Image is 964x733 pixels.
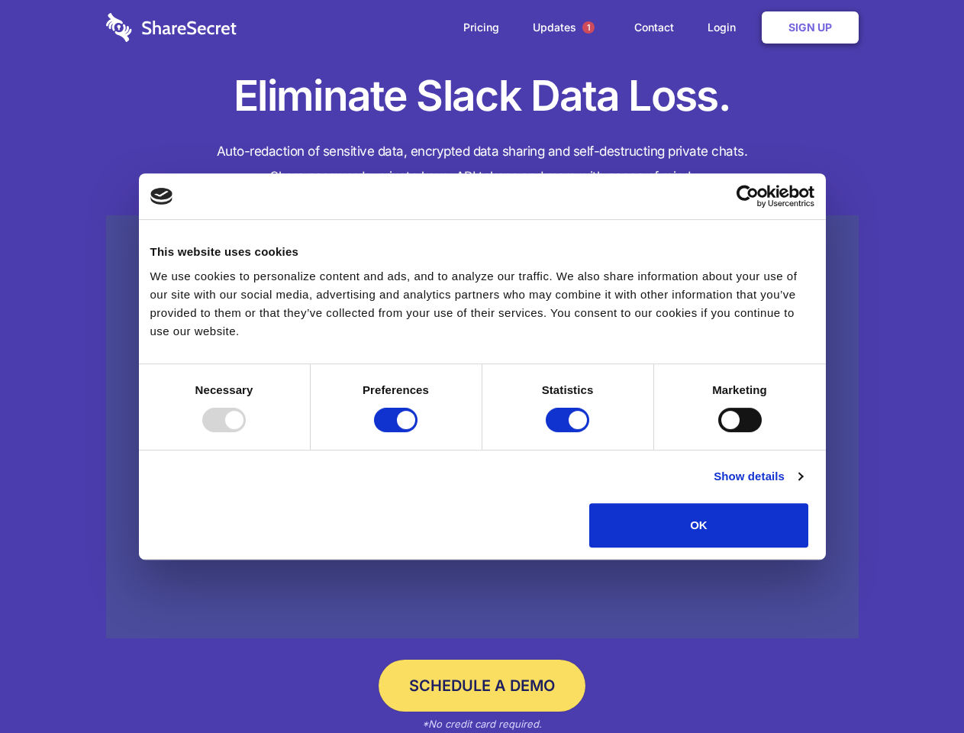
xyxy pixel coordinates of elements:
span: 1 [582,21,595,34]
a: Show details [714,467,802,486]
img: logo [150,188,173,205]
em: *No credit card required. [422,718,542,730]
div: We use cookies to personalize content and ads, and to analyze our traffic. We also share informat... [150,267,814,341]
strong: Statistics [542,383,594,396]
a: Login [692,4,759,51]
img: logo-wordmark-white-trans-d4663122ce5f474addd5e946df7df03e33cb6a1c49d2221995e7729f52c070b2.svg [106,13,237,42]
strong: Marketing [712,383,767,396]
h4: Auto-redaction of sensitive data, encrypted data sharing and self-destructing private chats. Shar... [106,139,859,189]
a: Schedule a Demo [379,660,585,712]
button: OK [589,503,808,547]
h1: Eliminate Slack Data Loss. [106,69,859,124]
strong: Preferences [363,383,429,396]
div: This website uses cookies [150,243,814,261]
strong: Necessary [195,383,253,396]
a: Contact [619,4,689,51]
a: Sign Up [762,11,859,44]
a: Usercentrics Cookiebot - opens in a new window [681,185,814,208]
a: Wistia video thumbnail [106,215,859,639]
a: Pricing [448,4,514,51]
